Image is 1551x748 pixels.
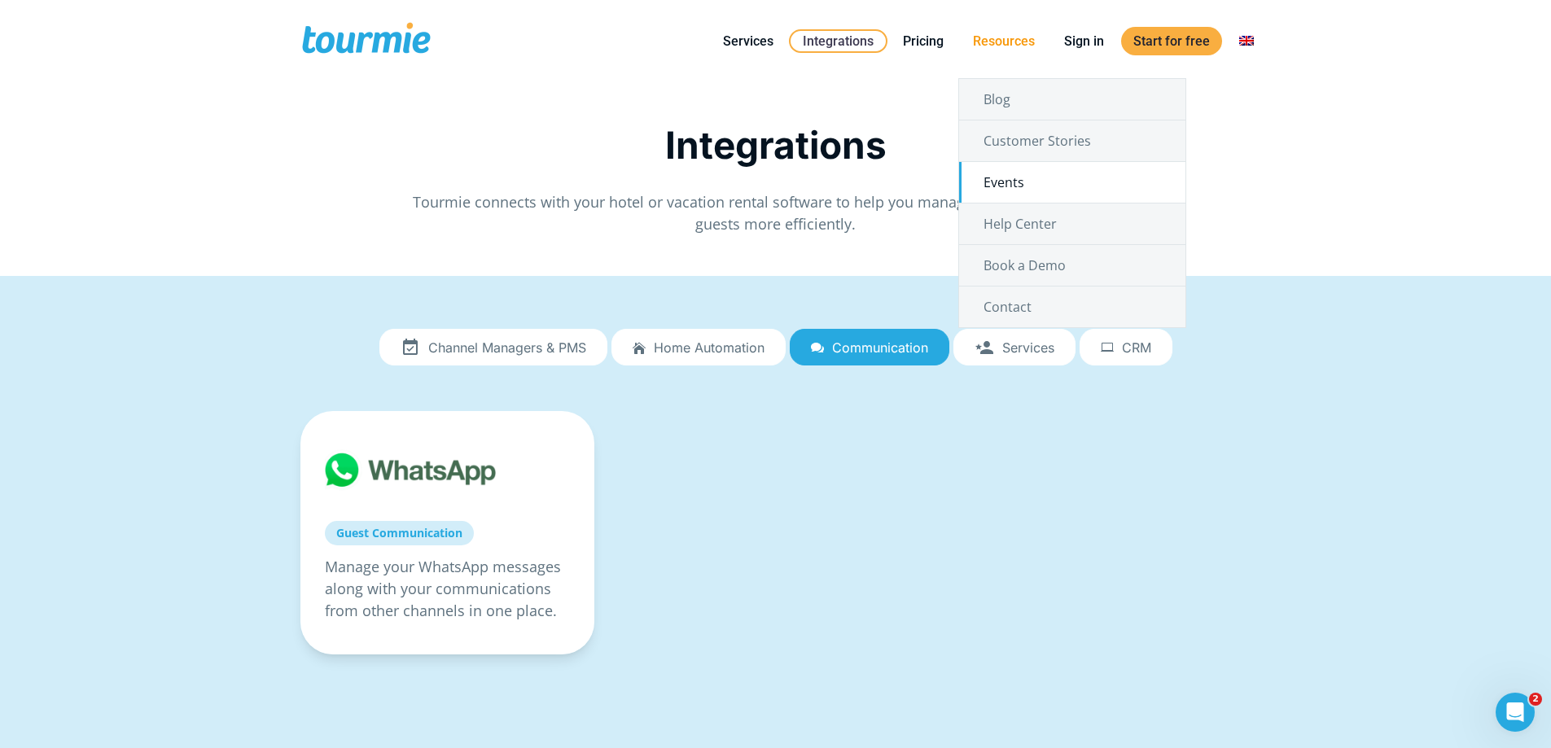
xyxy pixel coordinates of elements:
[1122,340,1151,355] span: CRM
[959,245,1185,286] a: Book a Demo
[1052,31,1116,51] a: Sign in
[1227,31,1266,51] a: Switch to
[961,31,1047,51] a: Resources
[891,31,956,51] a: Pricing
[959,287,1185,327] a: Contact
[665,122,887,168] span: Integrations
[789,29,887,53] a: Integrations
[654,340,765,355] span: Home automation
[428,340,586,355] span: Channel Managers & PMS
[959,203,1185,244] a: Help Center
[1529,693,1542,706] span: 2
[1002,340,1054,355] span: Services
[959,120,1185,161] a: Customer Stories
[325,521,474,545] a: Guest Communication
[959,79,1185,120] a: Blog
[1121,27,1222,55] a: Start for free
[959,162,1185,203] a: Events
[413,192,1139,234] span: Tourmie connects with your hotel or vacation rental software to help you manage, assist and engag...
[1496,693,1535,732] iframe: Intercom live chat
[325,556,570,622] p: Manage your WhatsApp messages along with your communications from other channels in one place.
[832,340,928,355] span: Communication
[711,31,786,51] a: Services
